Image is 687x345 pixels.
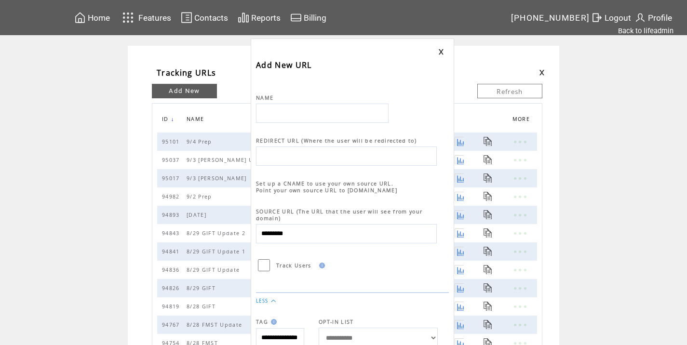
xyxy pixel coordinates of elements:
[256,187,397,194] span: Point your own source URL to [DOMAIN_NAME]
[268,319,277,325] img: help.gif
[256,180,393,187] span: Set up a CNAME to use your own source URL.
[256,318,268,325] span: TAG
[319,318,354,325] span: OPT-IN LIST
[276,262,311,269] span: Track Users
[316,263,325,268] img: help.gif
[256,60,312,70] span: Add New URL
[256,137,417,144] span: REDIRECT URL (Where the user will be redirected to)
[256,94,273,101] span: NAME
[256,298,268,304] a: LESS
[256,208,422,222] span: SOURCE URL (The URL that the user will see from your domain)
